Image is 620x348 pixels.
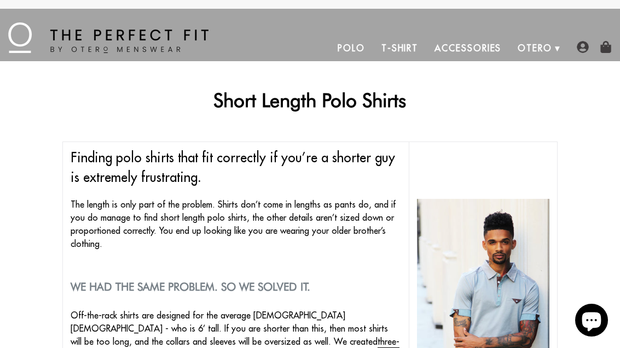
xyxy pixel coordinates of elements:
[600,41,612,53] img: shopping-bag-icon.png
[8,22,208,53] img: The Perfect Fit - by Otero Menswear - Logo
[71,149,395,185] span: Finding polo shirts that fit correctly if you’re a shorter guy is extremely frustrating.
[62,89,558,111] h1: Short Length Polo Shirts
[373,35,426,61] a: T-Shirt
[71,280,401,293] h2: We had the same problem. So we solved it.
[426,35,509,61] a: Accessories
[572,304,611,339] inbox-online-store-chat: Shopify online store chat
[509,35,560,61] a: Otero
[329,35,373,61] a: Polo
[71,198,401,250] p: The length is only part of the problem. Shirts don’t come in lengths as pants do, and if you do m...
[577,41,589,53] img: user-account-icon.png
